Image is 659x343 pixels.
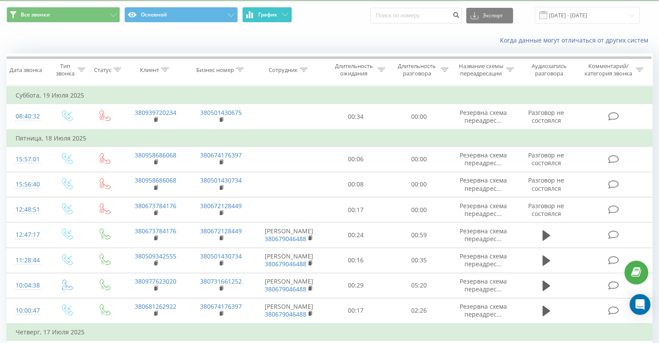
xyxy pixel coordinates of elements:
a: 380501430675 [200,108,242,117]
span: Разговор не состоялся [528,151,564,167]
div: Длительность ожидания [332,62,376,77]
td: 00:00 [387,104,450,130]
div: Тип звонка [55,62,75,77]
a: 380509342555 [135,252,176,260]
a: 380679046488 [265,310,306,318]
td: 00:29 [325,273,387,298]
a: 380672128449 [200,227,242,235]
td: 00:59 [387,222,450,248]
span: Резервна схема переадрес... [460,252,507,268]
a: 380501430734 [200,176,242,184]
td: Четверг, 17 Июля 2025 [7,323,653,341]
a: 380672128449 [200,202,242,210]
span: График [258,12,277,18]
div: Open Intercom Messenger [630,294,650,315]
a: 380679046488 [265,285,306,293]
div: Статус [94,66,111,74]
td: 00:17 [325,197,387,222]
a: 380958686068 [135,176,176,184]
td: [PERSON_NAME] [254,222,325,248]
button: График [242,7,292,23]
button: Все звонки [6,7,120,23]
span: Резервна схема переадрес... [460,227,507,243]
div: 10:00:47 [16,302,39,319]
div: Аудиозапись разговора [524,62,575,77]
div: 08:40:32 [16,108,39,125]
td: 05:20 [387,273,450,298]
span: Разговор не состоялся [528,108,564,124]
button: Основной [124,7,238,23]
div: 15:56:40 [16,176,39,193]
span: Резервна схема переадрес... [460,277,507,293]
span: Разговор не состоялся [528,176,564,192]
span: Резервна схема переадрес... [460,202,507,218]
div: 12:48:51 [16,201,39,218]
span: Резервна схема переадрес... [460,108,507,124]
td: 00:00 [387,147,450,172]
div: Длительность разговора [395,62,438,77]
a: 380731661252 [200,277,242,285]
div: Бизнес номер [196,66,234,74]
td: 00:16 [325,248,387,273]
td: 02:26 [387,298,450,323]
a: 380501430734 [200,252,242,260]
input: Поиск по номеру [370,8,462,23]
td: 00:00 [387,197,450,222]
div: Название схемы переадресации [458,62,504,77]
td: 00:08 [325,172,387,197]
td: Суббота, 19 Июля 2025 [7,87,653,104]
td: 00:24 [325,222,387,248]
div: 10:04:38 [16,277,39,294]
button: Экспорт [466,8,513,23]
span: Резервна схема переадрес... [460,302,507,318]
td: [PERSON_NAME] [254,298,325,323]
td: 00:06 [325,147,387,172]
td: [PERSON_NAME] [254,273,325,298]
span: Разговор не состоялся [528,202,564,218]
a: Когда данные могут отличаться от других систем [500,36,653,44]
td: 00:35 [387,248,450,273]
div: Комментарий/категория звонка [583,62,633,77]
a: 380679046488 [265,235,306,243]
a: 380977623020 [135,277,176,285]
div: 15:57:01 [16,151,39,168]
span: Резервна схема переадрес... [460,151,507,167]
a: 380958686068 [135,151,176,159]
td: 00:34 [325,104,387,130]
a: 380679046488 [265,260,306,268]
div: Сотрудник [269,66,298,74]
a: 380939720234 [135,108,176,117]
a: 380674176397 [200,151,242,159]
td: [PERSON_NAME] [254,248,325,273]
td: 00:17 [325,298,387,323]
a: 380673784176 [135,227,176,235]
a: 380673784176 [135,202,176,210]
div: 11:28:44 [16,252,39,269]
a: 380674176397 [200,302,242,310]
div: Клиент [140,66,159,74]
td: Пятница, 18 Июля 2025 [7,130,653,147]
div: 12:47:17 [16,226,39,243]
div: Дата звонка [10,66,42,74]
span: Все звонки [21,11,50,18]
a: 380681262922 [135,302,176,310]
td: 00:00 [387,172,450,197]
span: Резервна схема переадрес... [460,176,507,192]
